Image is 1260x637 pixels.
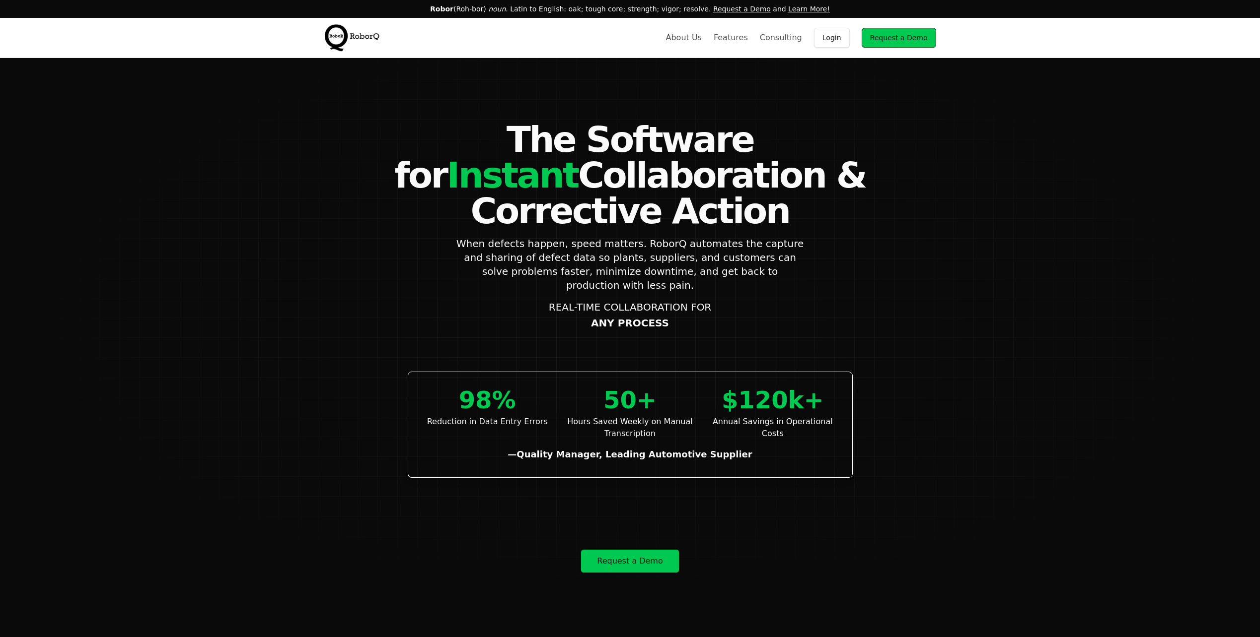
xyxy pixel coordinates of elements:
[760,32,802,44] a: Consulting
[714,32,748,44] a: Features
[591,317,669,329] span: ANY PROCESS
[567,388,693,412] p: 50+
[814,28,850,48] a: Login
[424,388,551,412] p: 98%
[456,237,804,292] p: When defects happen, speed matters. RoborQ automates the capture and sharing of defect data so pl...
[488,5,506,13] em: noun
[713,5,771,13] a: Request a Demo
[430,5,453,13] span: Robor
[324,122,936,229] h1: The Software for Collaboration & Corrective Action
[581,549,679,573] a: Request a Demo
[666,32,701,44] a: About Us
[424,416,551,428] p: Reduction in Data Entry Errors
[709,416,836,440] p: Annual Savings in Operational Costs
[788,5,830,13] a: Learn More!
[424,447,836,461] footer: — Quality Manager, Leading Automotive Supplier
[862,28,936,48] a: Request a Demo
[709,388,836,412] p: $120k+
[324,23,384,53] img: RoborQ Inc. Logo
[567,416,693,440] p: Hours Saved Weekly on Manual Transcription
[549,300,712,314] span: REAL-TIME COLLABORATION FOR
[447,154,578,196] span: Instant
[12,4,1248,14] p: (Roh-bor) . Latin to English: oak; tough core; strength; vigor; resolve. and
